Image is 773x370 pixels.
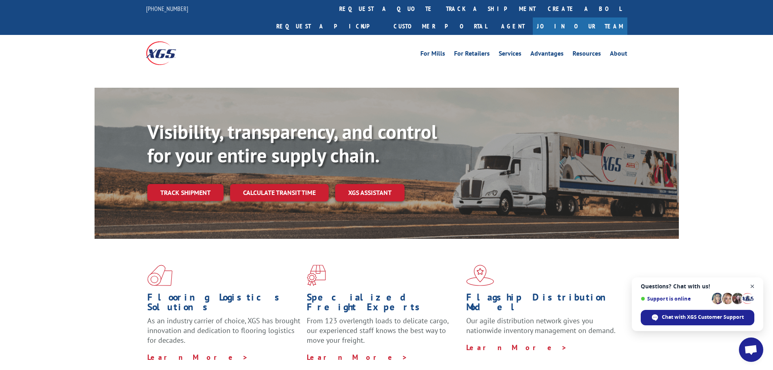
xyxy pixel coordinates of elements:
[147,119,437,168] b: Visibility, transparency, and control for your entire supply chain.
[533,17,627,35] a: Join Our Team
[147,292,301,316] h1: Flooring Logistics Solutions
[530,50,564,59] a: Advantages
[454,50,490,59] a: For Retailers
[493,17,533,35] a: Agent
[335,184,405,201] a: XGS ASSISTANT
[270,17,388,35] a: Request a pickup
[307,265,326,286] img: xgs-icon-focused-on-flooring-red
[641,283,754,290] span: Questions? Chat with us!
[573,50,601,59] a: Resources
[147,316,300,345] span: As an industry carrier of choice, XGS has brought innovation and dedication to flooring logistics...
[147,184,224,201] a: Track shipment
[739,338,763,362] div: Open chat
[146,4,188,13] a: [PHONE_NUMBER]
[499,50,521,59] a: Services
[641,310,754,325] div: Chat with XGS Customer Support
[307,353,408,362] a: Learn More >
[466,343,567,352] a: Learn More >
[388,17,493,35] a: Customer Portal
[641,296,709,302] span: Support is online
[307,316,460,352] p: From 123 overlength loads to delicate cargo, our experienced staff knows the best way to move you...
[466,292,620,316] h1: Flagship Distribution Model
[466,265,494,286] img: xgs-icon-flagship-distribution-model-red
[610,50,627,59] a: About
[662,314,744,321] span: Chat with XGS Customer Support
[147,265,172,286] img: xgs-icon-total-supply-chain-intelligence-red
[466,316,616,335] span: Our agile distribution network gives you nationwide inventory management on demand.
[420,50,445,59] a: For Mills
[230,184,329,201] a: Calculate transit time
[147,353,248,362] a: Learn More >
[747,281,758,292] span: Close chat
[307,292,460,316] h1: Specialized Freight Experts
